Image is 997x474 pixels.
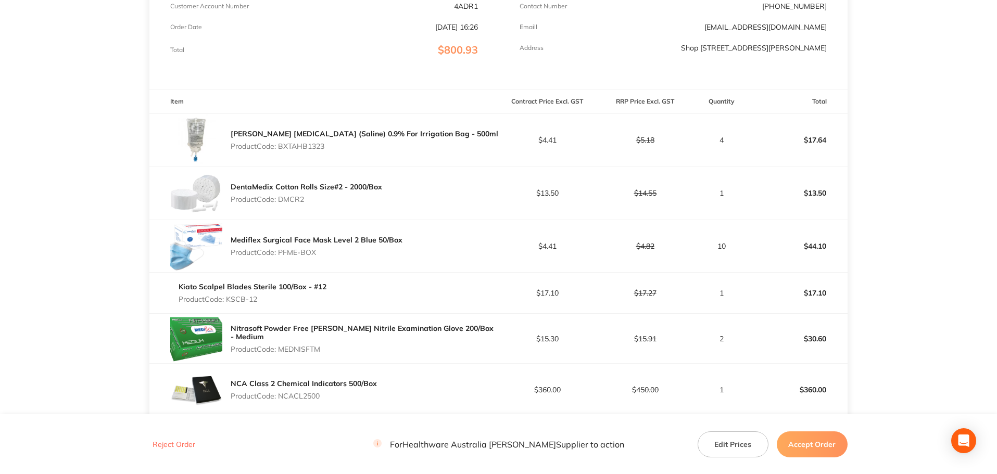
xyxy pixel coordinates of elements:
button: Reject Order [149,440,198,449]
p: $17.64 [750,127,847,152]
p: $13.50 [750,181,847,206]
th: Quantity [694,89,750,114]
span: $800.93 [438,43,478,56]
th: Item [149,89,498,114]
p: Shop [STREET_ADDRESS][PERSON_NAME] [681,44,827,52]
p: $17.27 [597,289,693,297]
p: Product Code: PFME-BOX [231,248,402,257]
img: bDc0a2kydA [170,364,222,416]
p: $4.41 [499,136,596,144]
p: 4ADR1 [454,2,478,10]
p: Product Code: DMCR2 [231,195,382,203]
img: OWd5ajFsNw [170,114,222,166]
p: $15.91 [597,335,693,343]
p: [DATE] 16:26 [435,23,478,31]
p: $17.10 [750,280,847,305]
p: [PHONE_NUMBER] [762,2,827,10]
a: Mediflex Surgical Face Mask Level 2 Blue 50/Box [231,235,402,245]
p: $450.00 [597,386,693,394]
th: Total [750,89,848,114]
a: [PERSON_NAME] [MEDICAL_DATA] (Saline) 0.9% For Irrigation Bag - 500ml [231,129,498,138]
img: ajZqZ3R4Yw [170,220,222,272]
a: [EMAIL_ADDRESS][DOMAIN_NAME] [704,22,827,32]
p: Product Code: KSCB-12 [179,295,326,303]
img: YXp6ZzM3bw [170,166,222,220]
p: For Healthware Australia [PERSON_NAME] Supplier to action [373,439,624,449]
p: $5.18 [597,136,693,144]
p: Customer Account Number [170,3,249,10]
p: $4.82 [597,242,693,250]
p: $14.55 [597,189,693,197]
p: 4 [695,136,749,144]
a: Nitrasoft Powder Free [PERSON_NAME] Nitrile Examination Glove 200/Box - Medium [231,324,494,341]
button: Accept Order [777,431,848,457]
p: Product Code: MEDNISFTM [231,345,498,353]
button: Edit Prices [698,431,768,457]
p: Total [170,46,184,54]
a: Kiato Scalpel Blades Sterile 100/Box - #12 [179,282,326,291]
p: $360.00 [499,386,596,394]
p: Product Code: NCACL2500 [231,392,377,400]
p: Order Date [170,23,202,31]
p: 1 [695,189,749,197]
p: Contact Number [520,3,567,10]
p: $15.30 [499,335,596,343]
p: Emaill [520,23,537,31]
th: Contract Price Excl. GST [499,89,597,114]
p: $44.10 [750,234,847,259]
p: 2 [695,335,749,343]
p: $17.10 [499,289,596,297]
p: $30.60 [750,326,847,351]
a: DentaMedix Cotton Rolls Size#2 - 2000/Box [231,182,382,191]
p: $13.50 [499,189,596,197]
p: 1 [695,289,749,297]
p: $360.00 [750,377,847,402]
a: NCA Class 2 Chemical Indicators 500/Box [231,379,377,388]
img: cm04cmg3Yg [170,314,222,363]
div: Open Intercom Messenger [951,428,976,453]
p: 10 [695,242,749,250]
p: Product Code: BXTAHB1323 [231,142,498,150]
th: RRP Price Excl. GST [596,89,694,114]
p: $4.41 [499,242,596,250]
p: 1 [695,386,749,394]
p: Address [520,44,544,52]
